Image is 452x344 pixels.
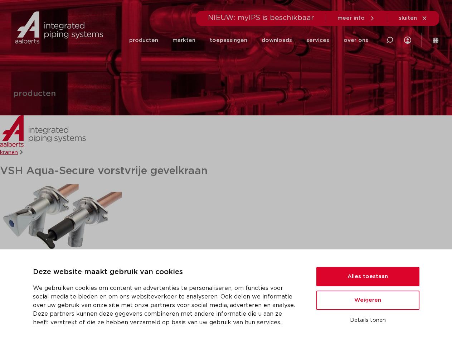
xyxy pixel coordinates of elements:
p: We gebruiken cookies om content en advertenties te personaliseren, om functies voor social media ... [33,284,299,327]
button: Alles toestaan [316,267,419,286]
a: toepassingen [210,27,247,54]
h1: producten [13,90,56,98]
a: meer info [337,15,375,21]
p: Deze website maakt gebruik van cookies [33,267,299,278]
a: sluiten [399,15,428,21]
span: NIEUW: myIPS is beschikbaar [208,14,314,21]
button: Details tonen [316,314,419,326]
span: sluiten [399,15,417,21]
a: markten [172,27,195,54]
a: downloads [262,27,292,54]
a: producten [129,27,158,54]
a: over ons [344,27,368,54]
nav: Menu [129,27,368,54]
button: Weigeren [316,291,419,310]
a: services [306,27,329,54]
div: my IPS [404,32,411,48]
span: meer info [337,15,365,21]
